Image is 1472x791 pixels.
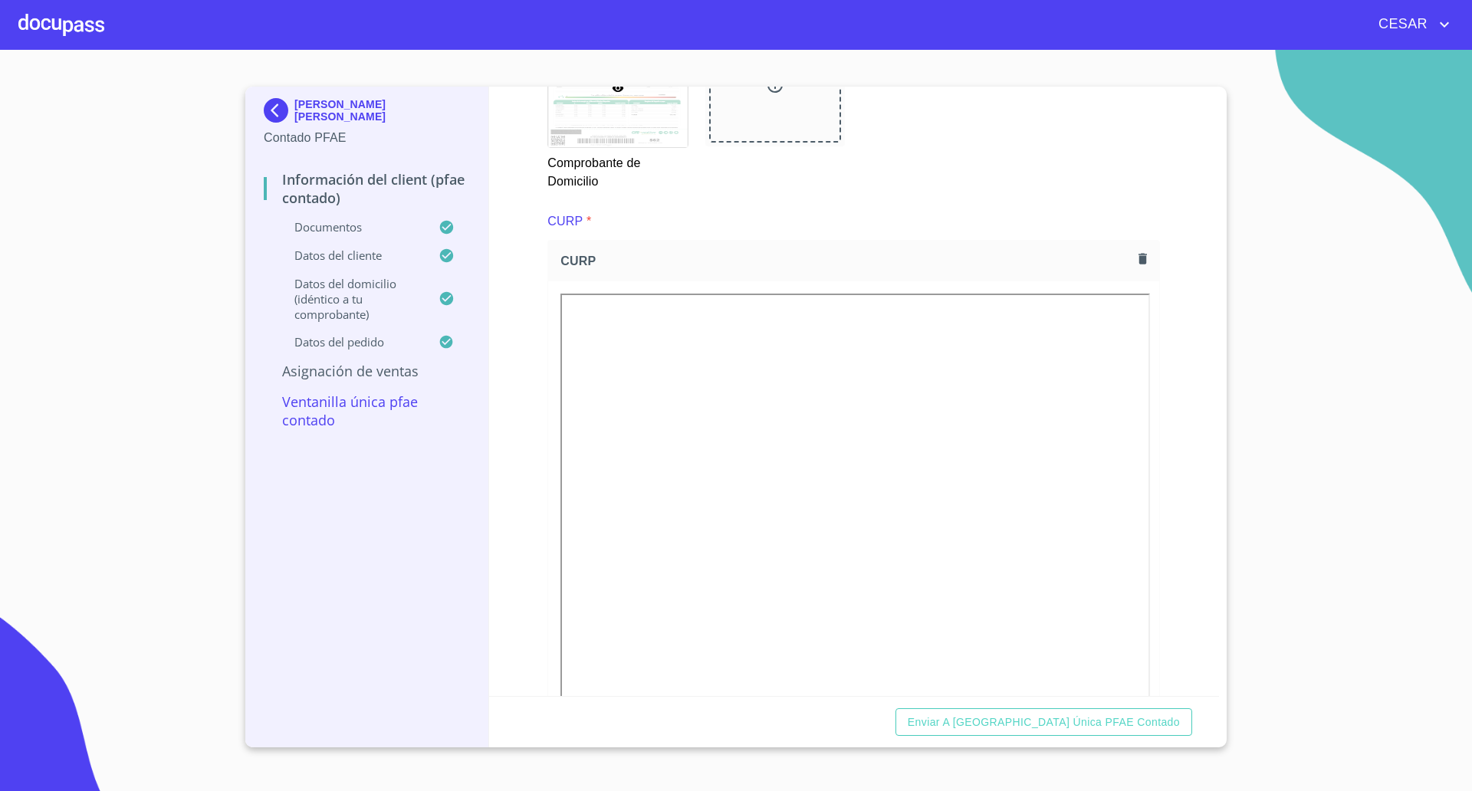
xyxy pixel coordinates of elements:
p: Datos del domicilio (idéntico a tu comprobante) [264,276,439,322]
p: Datos del cliente [264,248,439,263]
p: Comprobante de Domicilio [547,148,687,191]
iframe: CURP [560,294,1150,706]
div: [PERSON_NAME] [PERSON_NAME] [264,98,470,129]
button: account of current user [1367,12,1454,37]
button: Enviar a [GEOGRAPHIC_DATA] única PFAE contado [895,708,1192,737]
span: Enviar a [GEOGRAPHIC_DATA] única PFAE contado [908,713,1180,732]
p: Documentos [264,219,439,235]
p: Contado PFAE [264,129,470,147]
span: CESAR [1367,12,1435,37]
span: CURP [560,253,1132,269]
p: CURP [547,212,583,231]
img: Docupass spot blue [264,98,294,123]
p: Información del Client (PFAE contado) [264,170,470,207]
p: [PERSON_NAME] [PERSON_NAME] [294,98,470,123]
p: Ventanilla única PFAE contado [264,392,470,429]
p: Datos del pedido [264,334,439,350]
p: Asignación de Ventas [264,362,470,380]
